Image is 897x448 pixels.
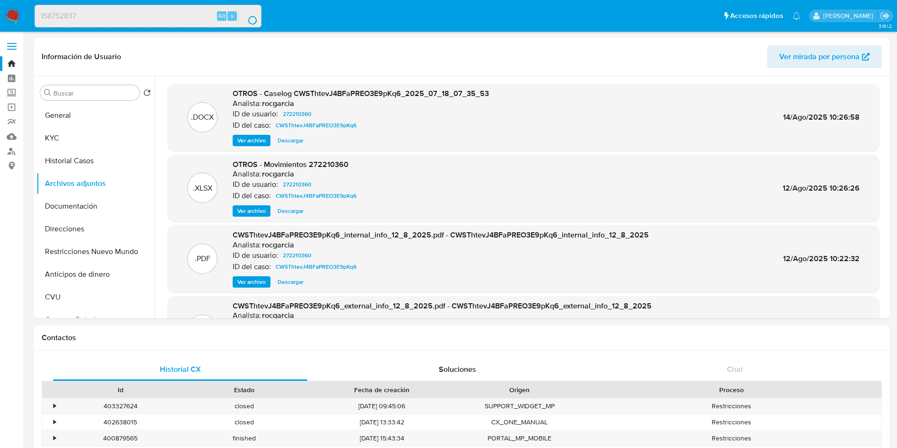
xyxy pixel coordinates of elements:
[237,277,266,287] span: Ver archivo
[183,430,306,446] div: finished
[53,89,136,97] input: Buscar
[458,398,582,414] div: SUPPORT_WIDGET_MP
[233,191,271,201] p: ID del caso:
[279,179,315,190] a: 272210360
[36,263,155,286] button: Anticipos de dinero
[233,276,270,288] button: Ver archivo
[237,136,266,145] span: Ver archivo
[262,169,294,179] h6: rocgarcia
[191,112,214,123] p: .DOCX
[53,402,56,411] div: •
[233,135,270,146] button: Ver archivo
[160,364,201,375] span: Historial CX
[36,308,155,331] button: Cruces y Relaciones
[582,414,881,430] div: Restricciones
[59,414,183,430] div: 402638015
[195,254,210,264] p: .PDF
[231,11,234,20] span: s
[458,414,582,430] div: CX_ONE_MANUAL
[880,11,890,21] a: Salir
[783,183,860,193] span: 12/Ago/2025 10:26:26
[59,430,183,446] div: 400879565
[279,250,315,261] a: 272210360
[262,311,294,320] h6: rocgarcia
[273,135,308,146] button: Descargar
[36,172,155,195] button: Archivos adjuntos
[278,206,304,216] span: Descargar
[458,430,582,446] div: PORTAL_MP_MOBILE
[233,300,652,311] span: CWSThtevJ4BFaPREO3E9pKq6_external_info_12_8_2025.pdf - CWSThtevJ4BFaPREO3E9pKq6_external_info_12_...
[233,121,271,130] p: ID del caso:
[283,179,311,190] span: 272210360
[233,240,261,250] p: Analista:
[792,12,801,20] a: Notificaciones
[582,398,881,414] div: Restricciones
[233,205,270,217] button: Ver archivo
[233,159,348,170] span: OTROS - Movimientos 272210360
[36,149,155,172] button: Historial Casos
[767,45,882,68] button: Ver mirada por persona
[283,250,311,261] span: 272210360
[233,99,261,108] p: Analista:
[233,262,271,272] p: ID del caso:
[36,286,155,308] button: CVU
[273,205,308,217] button: Descargar
[36,127,155,149] button: KYC
[53,418,56,427] div: •
[283,108,311,120] span: 272210360
[65,385,176,395] div: Id
[272,261,360,272] a: CWSThtevJ4BFaPREO3E9pKq6
[59,398,183,414] div: 403327624
[306,398,458,414] div: [DATE] 09:45:06
[143,89,151,99] button: Volver al orden por defecto
[233,109,278,119] p: ID de usuario:
[183,398,306,414] div: closed
[36,218,155,240] button: Direcciones
[193,183,212,193] p: .XLSX
[823,11,877,20] p: rocio.garcia@mercadolibre.com
[189,385,300,395] div: Estado
[233,180,278,189] p: ID de usuario:
[276,120,357,131] span: CWSThtevJ4BFaPREO3E9pKq6
[727,364,743,375] span: Chat
[779,45,860,68] span: Ver mirada por persona
[44,89,52,97] button: Buscar
[439,364,476,375] span: Soluciones
[218,11,226,20] span: Alt
[238,9,258,23] button: search-icon
[233,251,278,260] p: ID de usuario:
[783,253,860,264] span: 12/Ago/2025 10:22:32
[36,195,155,218] button: Documentación
[36,104,155,127] button: General
[262,99,294,108] h6: rocgarcia
[588,385,875,395] div: Proceso
[276,190,357,202] span: CWSThtevJ4BFaPREO3E9pKq6
[42,52,121,61] h1: Información de Usuario
[582,430,881,446] div: Restricciones
[36,240,155,263] button: Restricciones Nuevo Mundo
[730,11,783,21] span: Accesos rápidos
[272,190,360,202] a: CWSThtevJ4BFaPREO3E9pKq6
[306,414,458,430] div: [DATE] 13:33:42
[464,385,575,395] div: Origen
[183,414,306,430] div: closed
[233,229,649,240] span: CWSThtevJ4BFaPREO3E9pKq6_internal_info_12_8_2025.pdf - CWSThtevJ4BFaPREO3E9pKq6_internal_info_12_...
[42,333,882,343] h1: Contactos
[313,385,451,395] div: Fecha de creación
[306,430,458,446] div: [DATE] 15:43:34
[273,276,308,288] button: Descargar
[276,261,357,272] span: CWSThtevJ4BFaPREO3E9pKq6
[278,277,304,287] span: Descargar
[278,136,304,145] span: Descargar
[262,240,294,250] h6: rocgarcia
[233,88,489,99] span: OTROS - Caselog CWSThtevJ4BFaPREO3E9pKq6_2025_07_18_07_35_53
[233,169,261,179] p: Analista:
[237,206,266,216] span: Ver archivo
[272,120,360,131] a: CWSThtevJ4BFaPREO3E9pKq6
[35,10,261,22] input: Buscar usuario o caso...
[233,311,261,320] p: Analista:
[783,112,860,123] span: 14/Ago/2025 10:26:58
[53,434,56,443] div: •
[279,108,315,120] a: 272210360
